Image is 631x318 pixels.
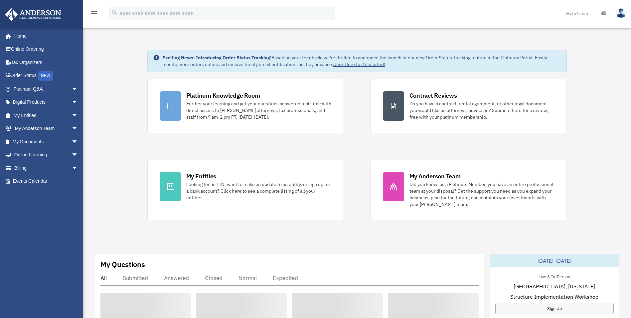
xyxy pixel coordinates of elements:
div: Expedited [273,275,298,281]
a: Tax Organizers [5,56,88,69]
div: Normal [238,275,257,281]
span: arrow_drop_down [72,122,85,136]
div: NEW [38,71,53,81]
span: arrow_drop_down [72,109,85,122]
a: Platinum Knowledge Room Further your learning and get your questions answered real-time with dire... [147,79,344,133]
a: My Anderson Team Did you know, as a Platinum Member, you have an entire professional team at your... [371,160,567,220]
a: Contract Reviews Do you have a contract, rental agreement, or other legal document you would like... [371,79,567,133]
div: My Anderson Team [409,172,461,180]
a: Order StatusNEW [5,69,88,83]
div: My Questions [100,259,145,269]
a: Online Ordering [5,43,88,56]
span: arrow_drop_down [72,148,85,162]
div: Submitted [123,275,148,281]
i: menu [90,9,98,17]
div: Do you have a contract, rental agreement, or other legal document you would like an attorney's ad... [409,100,555,120]
div: Did you know, as a Platinum Member, you have an entire professional team at your disposal? Get th... [409,181,555,208]
span: arrow_drop_down [72,82,85,96]
a: menu [90,12,98,17]
span: arrow_drop_down [72,161,85,175]
img: Anderson Advisors Platinum Portal [3,8,63,21]
a: Billingarrow_drop_down [5,161,88,175]
a: My Anderson Teamarrow_drop_down [5,122,88,135]
div: Answered [164,275,189,281]
i: search [111,9,118,16]
a: My Entities Looking for an EIN, want to make an update to an entity, or sign up for a bank accoun... [147,160,344,220]
div: Contract Reviews [409,91,457,100]
a: Platinum Q&Aarrow_drop_down [5,82,88,96]
span: arrow_drop_down [72,135,85,149]
div: My Entities [186,172,216,180]
a: Online Learningarrow_drop_down [5,148,88,162]
div: All [100,275,107,281]
div: Further your learning and get your questions answered real-time with direct access to [PERSON_NAM... [186,100,332,120]
div: [DATE]-[DATE] [490,254,619,267]
div: Closed [205,275,223,281]
span: Structure Implementation Workshop [510,293,598,301]
a: My Entitiesarrow_drop_down [5,109,88,122]
div: Looking for an EIN, want to make an update to an entity, or sign up for a bank account? Click her... [186,181,332,201]
a: Click Here to get started! [333,61,385,67]
span: [GEOGRAPHIC_DATA], [US_STATE] [514,282,595,290]
span: arrow_drop_down [72,96,85,109]
div: Platinum Knowledge Room [186,91,260,100]
a: Events Calendar [5,175,88,188]
a: Digital Productsarrow_drop_down [5,96,88,109]
img: User Pic [616,8,626,18]
a: My Documentsarrow_drop_down [5,135,88,148]
a: Home [5,29,85,43]
a: Sign Up [495,303,614,314]
div: Live & In-Person [533,273,575,280]
div: Based on your feedback, we're thrilled to announce the launch of our new Order Status Tracking fe... [162,54,561,68]
strong: Exciting News: Introducing Order Status Tracking! [162,55,271,61]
